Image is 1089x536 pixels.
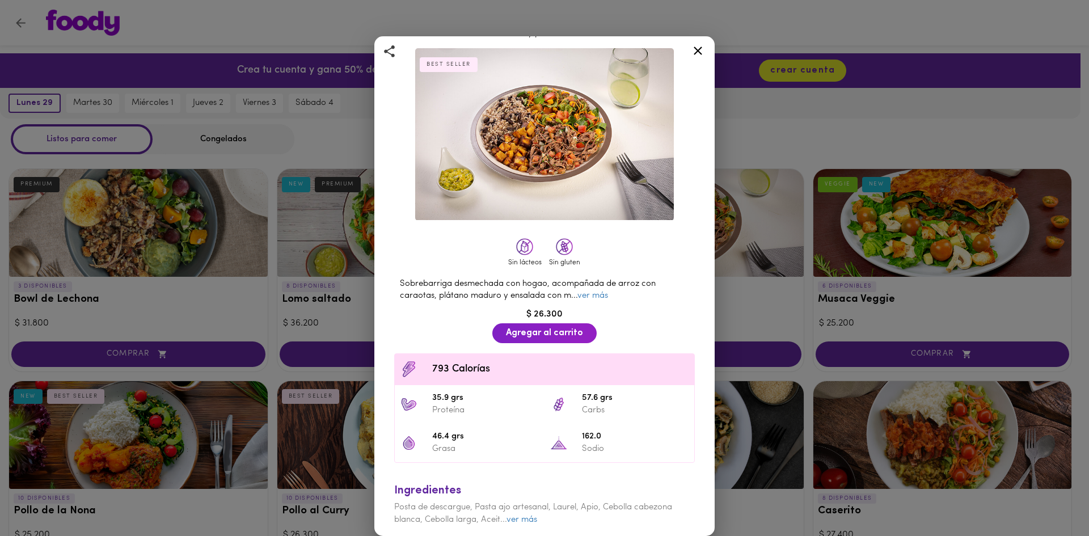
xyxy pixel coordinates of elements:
[400,434,417,451] img: 46.4 grs Grasa
[582,392,689,405] span: 57.6 grs
[400,361,417,378] img: Contenido calórico
[394,483,695,499] div: Ingredientes
[506,328,583,339] span: Agregar al carrito
[432,443,539,455] p: Grasa
[394,503,672,524] span: Posta de descargue, Pasta ajo artesanal, Laurel, Apio, Cebolla cabezona blanca, Cebolla larga, Ac...
[550,434,567,451] img: 162.0 Sodio
[577,292,608,300] a: ver más
[492,323,597,343] button: Agregar al carrito
[582,443,689,455] p: Sodio
[400,280,656,300] span: Sobrebarriga desmechada con hogao, acompañada de arroz con caraotas, plátano maduro y ensalada co...
[432,392,539,405] span: 35.9 grs
[582,404,689,416] p: Carbs
[556,238,573,255] img: glutenfree.png
[400,396,417,413] img: 35.9 grs Proteína
[582,431,689,444] span: 162.0
[432,362,689,377] span: 793 Calorías
[415,48,674,221] img: Ropa Vieja
[432,404,539,416] p: Proteína
[516,238,533,255] img: dairyfree.png
[547,258,581,268] div: Sin gluten
[550,396,567,413] img: 57.6 grs Carbs
[1023,470,1078,525] iframe: Messagebird Livechat Widget
[420,57,478,72] div: BEST SELLER
[508,258,542,268] div: Sin lácteos
[432,431,539,444] span: 46.4 grs
[389,308,700,321] div: $ 26.300
[506,516,537,524] a: ver más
